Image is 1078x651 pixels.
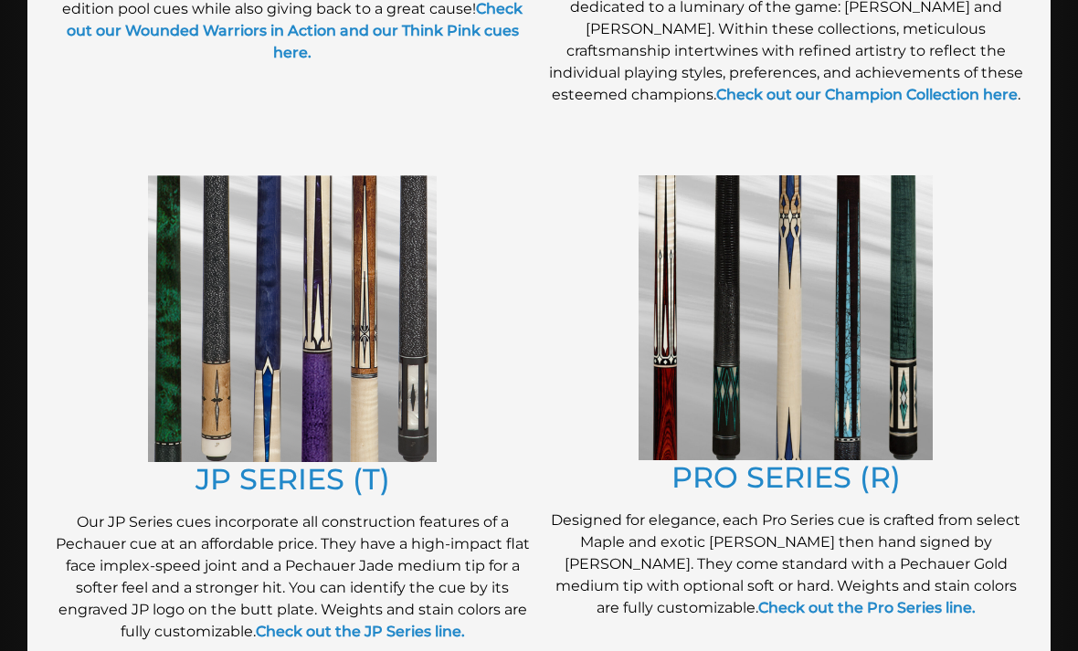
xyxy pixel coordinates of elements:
[256,623,465,640] a: Check out the JP Series line.
[758,599,976,616] a: Check out the Pro Series line.
[548,509,1023,619] p: Designed for elegance, each Pro Series cue is crafted from select Maple and exotic [PERSON_NAME] ...
[55,511,530,643] p: Our JP Series cues incorporate all construction features of a Pechauer cue at an affordable price...
[196,461,390,497] a: JP SERIES (T)
[716,86,1018,103] a: Check out our Champion Collection here
[671,459,901,495] a: PRO SERIES (R)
